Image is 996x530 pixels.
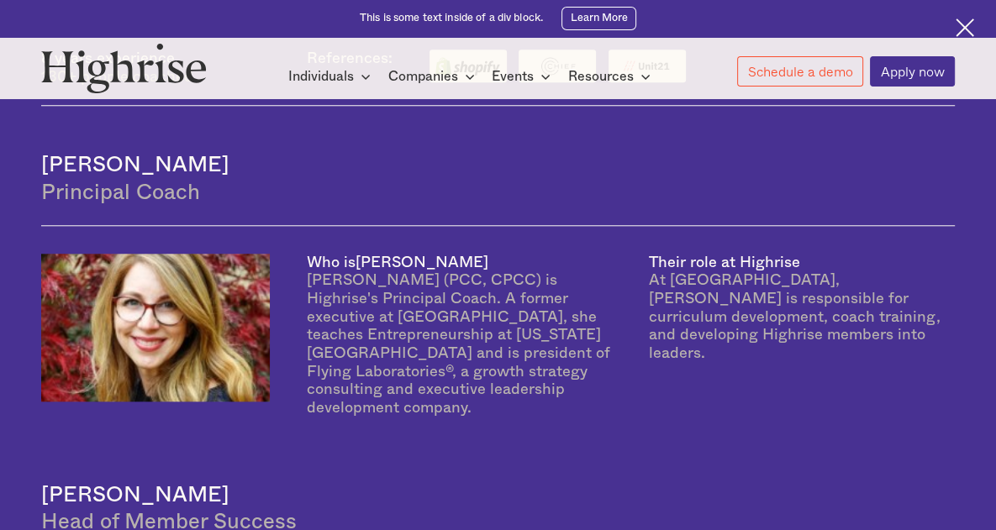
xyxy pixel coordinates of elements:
div: Companies [388,66,480,87]
div: At [GEOGRAPHIC_DATA], [PERSON_NAME] is responsible for curriculum development, coach training, an... [649,271,954,362]
div: Their role at Highrise [649,255,800,270]
div: Resources [568,66,634,87]
div: Companies [388,66,458,87]
div: Events [492,66,534,87]
img: Highrise logo [41,43,206,92]
div: Individuals [288,66,376,87]
div: Individuals [288,66,354,87]
div: Events [492,66,556,87]
h4: [PERSON_NAME] [41,482,954,508]
a: Schedule a demo [737,56,863,87]
div: This is some text inside of a div block. [360,11,543,25]
a: Learn More [561,7,636,31]
img: Cross icon [956,18,974,37]
div: Who is [307,255,356,270]
a: Apply now [870,56,955,87]
div: [PERSON_NAME] [356,255,488,270]
div: Principal Coach [41,178,954,207]
div: [PERSON_NAME] (PCC, CPCC) is Highrise's Principal Coach. A former executive at [GEOGRAPHIC_DATA],... [307,271,612,417]
div: Resources [568,66,656,87]
h4: [PERSON_NAME] [41,152,954,178]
